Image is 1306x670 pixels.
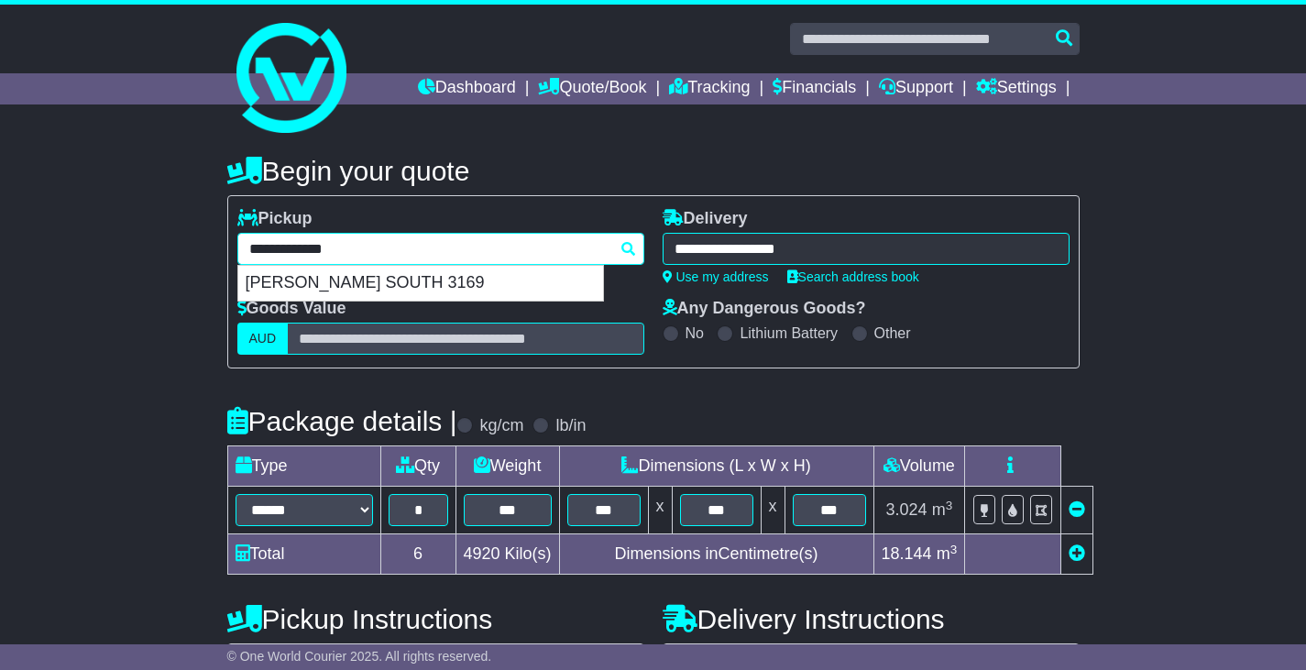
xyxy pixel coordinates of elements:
[787,269,919,284] a: Search address book
[227,446,380,487] td: Type
[227,534,380,575] td: Total
[380,534,455,575] td: 6
[663,269,769,284] a: Use my address
[882,544,932,563] span: 18.144
[227,604,644,634] h4: Pickup Instructions
[773,73,856,104] a: Financials
[1069,544,1085,563] a: Add new item
[879,73,953,104] a: Support
[227,649,492,664] span: © One World Courier 2025. All rights reserved.
[761,487,785,534] td: x
[937,544,958,563] span: m
[237,209,313,229] label: Pickup
[455,446,559,487] td: Weight
[932,500,953,519] span: m
[237,323,289,355] label: AUD
[976,73,1057,104] a: Settings
[227,406,457,436] h4: Package details |
[464,544,500,563] span: 4920
[418,73,516,104] a: Dashboard
[648,487,672,534] td: x
[380,446,455,487] td: Qty
[686,324,704,342] label: No
[559,446,873,487] td: Dimensions (L x W x H)
[873,446,965,487] td: Volume
[874,324,911,342] label: Other
[238,266,603,301] div: [PERSON_NAME] SOUTH 3169
[950,543,958,556] sup: 3
[227,156,1080,186] h4: Begin your quote
[740,324,838,342] label: Lithium Battery
[1069,500,1085,519] a: Remove this item
[538,73,646,104] a: Quote/Book
[669,73,750,104] a: Tracking
[455,534,559,575] td: Kilo(s)
[663,209,748,229] label: Delivery
[886,500,927,519] span: 3.024
[663,604,1080,634] h4: Delivery Instructions
[237,299,346,319] label: Goods Value
[555,416,586,436] label: lb/in
[946,499,953,512] sup: 3
[479,416,523,436] label: kg/cm
[559,534,873,575] td: Dimensions in Centimetre(s)
[663,299,866,319] label: Any Dangerous Goods?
